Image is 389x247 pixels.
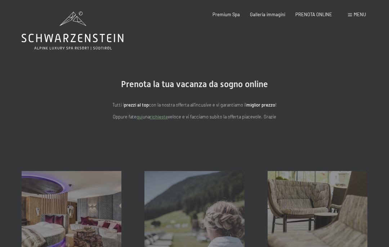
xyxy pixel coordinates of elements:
strong: prezzi al top [124,102,149,108]
span: Menu [354,12,366,17]
a: PRENOTA ONLINE [295,12,332,17]
a: Galleria immagini [250,12,285,17]
a: Premium Spa [213,12,240,17]
p: Oppure fate una veloce e vi facciamo subito la offerta piacevole. Grazie [50,113,339,120]
strong: miglior prezzo [246,102,275,108]
a: quì [137,114,143,120]
a: richiesta [150,114,168,120]
p: Tutti i con la nostra offerta all'incusive e vi garantiamo il ! [50,101,339,108]
span: Prenota la tua vacanza da sogno online [121,79,268,89]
